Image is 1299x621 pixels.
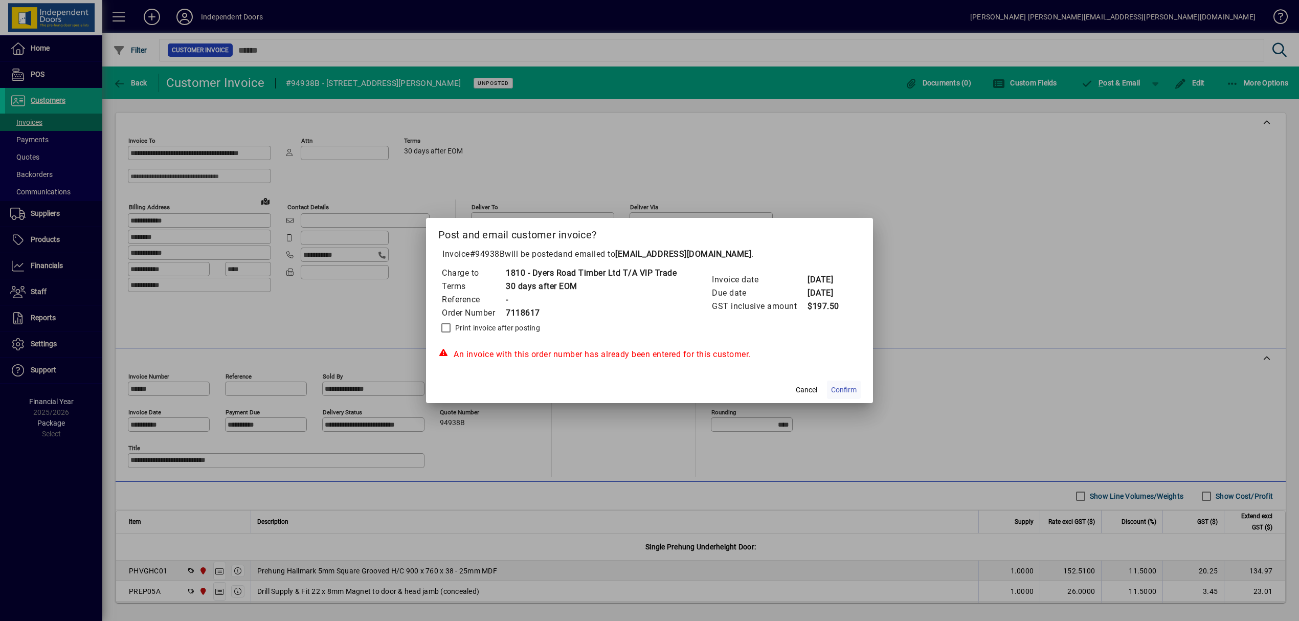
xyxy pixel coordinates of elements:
[505,306,677,320] td: 7118617
[807,286,848,300] td: [DATE]
[615,249,751,259] b: [EMAIL_ADDRESS][DOMAIN_NAME]
[441,280,505,293] td: Terms
[438,348,861,361] div: An invoice with this order number has already been entered for this customer.
[796,385,817,395] span: Cancel
[505,267,677,280] td: 1810 - Dyers Road Timber Ltd T/A VIP Trade
[441,306,505,320] td: Order Number
[827,381,861,399] button: Confirm
[441,293,505,306] td: Reference
[807,273,848,286] td: [DATE]
[505,280,677,293] td: 30 days after EOM
[453,323,540,333] label: Print invoice after posting
[807,300,848,313] td: $197.50
[441,267,505,280] td: Charge to
[831,385,857,395] span: Confirm
[470,249,505,259] span: #94938B
[426,218,873,248] h2: Post and email customer invoice?
[711,273,807,286] td: Invoice date
[558,249,751,259] span: and emailed to
[438,248,861,260] p: Invoice will be posted .
[505,293,677,306] td: -
[711,300,807,313] td: GST inclusive amount
[790,381,823,399] button: Cancel
[711,286,807,300] td: Due date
